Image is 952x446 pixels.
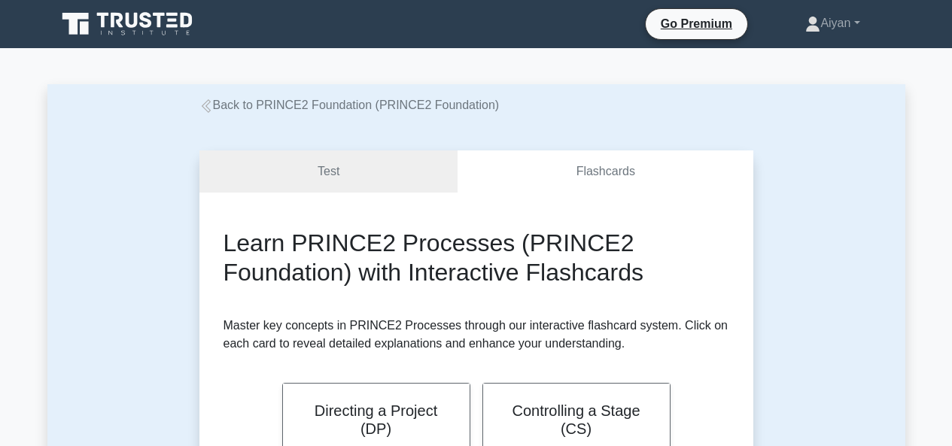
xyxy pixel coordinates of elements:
[501,402,652,438] h2: Controlling a Stage (CS)
[199,150,458,193] a: Test
[224,229,729,287] h2: Learn PRINCE2 Processes (PRINCE2 Foundation) with Interactive Flashcards
[301,402,452,438] h2: Directing a Project (DP)
[652,14,741,33] a: Go Premium
[458,150,753,193] a: Flashcards
[769,8,896,38] a: Aiyan
[199,99,500,111] a: Back to PRINCE2 Foundation (PRINCE2 Foundation)
[224,317,729,353] p: Master key concepts in PRINCE2 Processes through our interactive flashcard system. Click on each ...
